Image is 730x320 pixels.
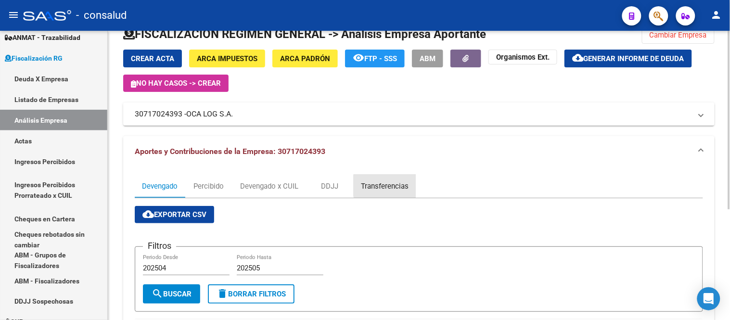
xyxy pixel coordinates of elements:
[123,75,229,92] button: No hay casos -> Crear
[240,181,298,192] div: Devengado x CUIL
[8,9,19,21] mat-icon: menu
[5,53,63,64] span: Fiscalización RG
[364,54,397,63] span: FTP - SSS
[135,147,325,156] span: Aportes y Contribuciones de la Empresa: 30717024393
[345,50,405,67] button: FTP - SSS
[5,32,80,43] span: ANMAT - Trazabilidad
[208,284,295,304] button: Borrar Filtros
[217,288,228,299] mat-icon: delete
[131,54,174,63] span: Crear Acta
[152,288,163,299] mat-icon: search
[135,206,214,223] button: Exportar CSV
[321,181,338,192] div: DDJJ
[197,54,257,63] span: ARCA Impuestos
[189,50,265,67] button: ARCA Impuestos
[420,54,435,63] span: ABM
[217,290,286,298] span: Borrar Filtros
[194,181,224,192] div: Percibido
[496,53,550,62] strong: Organismos Ext.
[697,287,720,310] div: Open Intercom Messenger
[142,181,178,192] div: Devengado
[711,9,722,21] mat-icon: person
[353,52,364,64] mat-icon: remove_red_eye
[650,31,707,39] span: Cambiar Empresa
[584,54,684,63] span: Generar informe de deuda
[131,79,221,88] span: No hay casos -> Crear
[142,210,206,219] span: Exportar CSV
[123,136,715,167] mat-expansion-panel-header: Aportes y Contribuciones de la Empresa: 30717024393
[142,208,154,220] mat-icon: cloud_download
[143,284,200,304] button: Buscar
[135,109,692,119] mat-panel-title: 30717024393 -
[412,50,443,67] button: ABM
[488,50,557,64] button: Organismos Ext.
[361,181,409,192] div: Transferencias
[272,50,338,67] button: ARCA Padrón
[280,54,330,63] span: ARCA Padrón
[642,26,715,44] button: Cambiar Empresa
[186,109,233,119] span: OCA LOG S.A.
[152,290,192,298] span: Buscar
[564,50,692,67] button: Generar informe de deuda
[76,5,127,26] span: - consalud
[123,26,486,42] h1: FISCALIZACION REGIMEN GENERAL -> Análisis Empresa Aportante
[123,50,182,67] button: Crear Acta
[572,52,584,64] mat-icon: cloud_download
[123,102,715,126] mat-expansion-panel-header: 30717024393 -OCA LOG S.A.
[143,239,176,253] h3: Filtros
